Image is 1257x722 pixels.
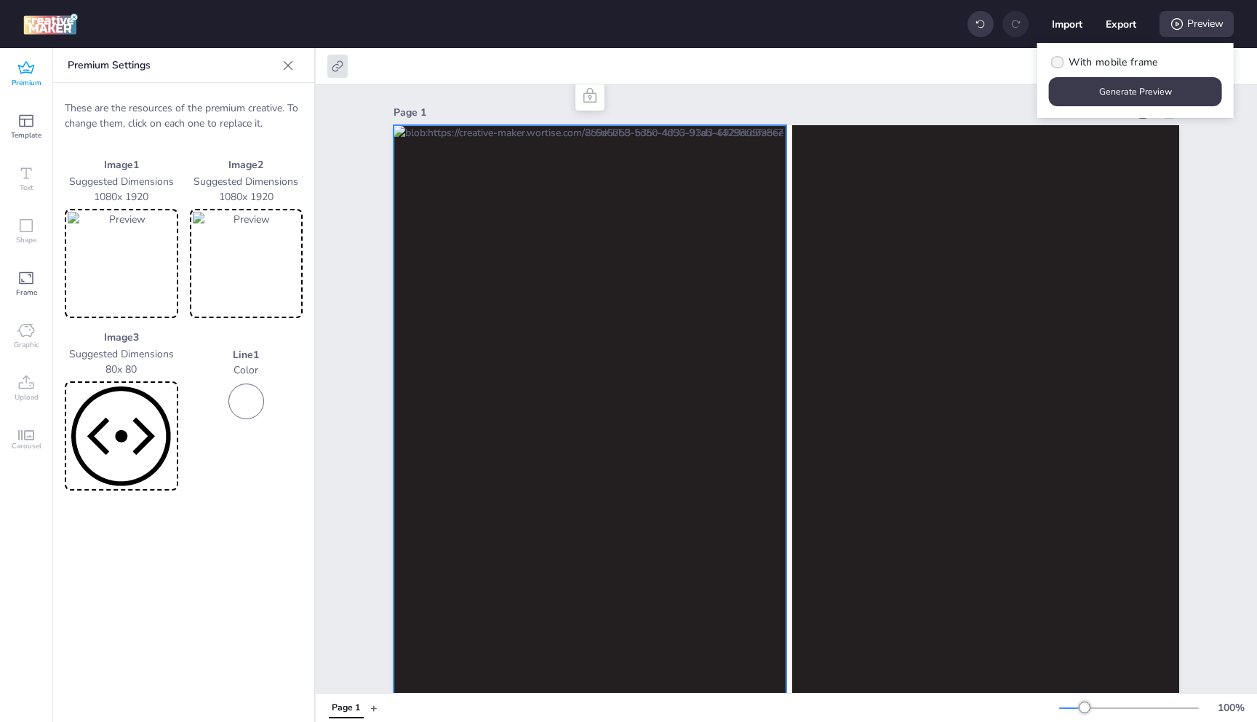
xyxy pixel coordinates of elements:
[65,100,303,131] p: These are the resources of the premium creative. To change them, click on each one to replace it.
[23,13,78,35] img: logo Creative Maker
[190,189,303,205] p: 1080 x 1920
[68,212,175,315] img: Preview
[322,695,370,721] div: Tabs
[65,174,178,189] p: Suggested Dimensions
[65,362,178,377] p: 80 x 80
[14,339,39,351] span: Graphic
[68,384,175,488] img: Preview
[193,212,300,315] img: Preview
[394,105,1048,120] div: Page 1
[370,695,378,721] button: +
[65,189,178,205] p: 1080 x 1920
[190,347,303,362] p: Line 1
[190,174,303,189] p: Suggested Dimensions
[16,287,37,298] span: Frame
[1160,11,1234,37] div: Preview
[65,346,178,362] p: Suggested Dimensions
[1213,700,1248,715] div: 100 %
[16,234,36,246] span: Shape
[65,330,178,345] p: Image 3
[20,182,33,194] span: Text
[332,702,360,715] div: Page 1
[190,362,303,378] p: Color
[12,440,41,452] span: Carousel
[12,77,41,89] span: Premium
[1069,55,1157,70] span: With mobile frame
[1049,77,1222,106] button: Generate Preview
[65,157,178,172] p: Image 1
[11,130,41,141] span: Template
[1106,9,1136,39] button: Export
[68,48,276,83] p: Premium Settings
[15,392,39,403] span: Upload
[1052,9,1082,39] button: Import
[190,157,303,172] p: Image 2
